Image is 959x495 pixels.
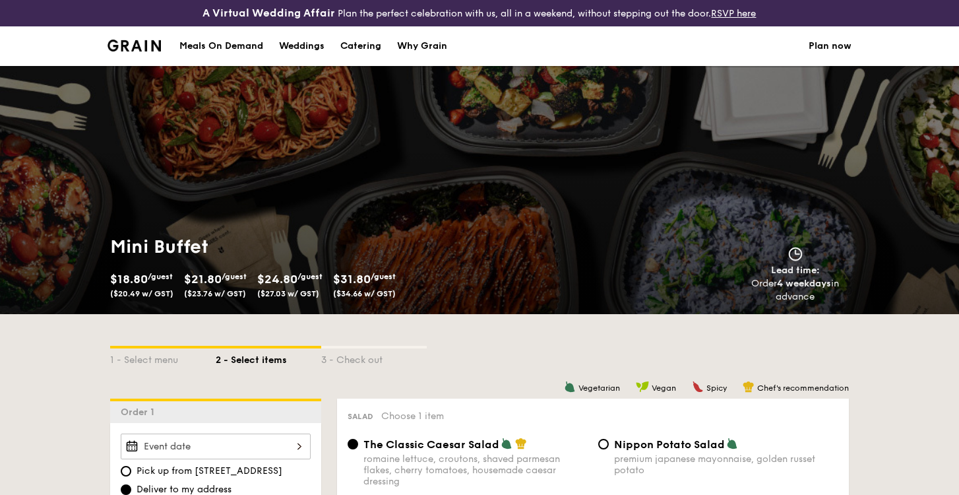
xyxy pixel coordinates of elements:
[515,438,527,449] img: icon-chef-hat.a58ddaea.svg
[614,453,838,476] div: premium japanese mayonnaise, golden russet potato
[121,434,311,459] input: Event date
[598,439,609,449] input: Nippon Potato Saladpremium japanese mayonnaise, golden russet potato
[110,235,474,259] h1: Mini Buffet
[348,412,373,421] span: Salad
[757,383,849,393] span: Chef's recommendation
[332,26,389,66] a: Catering
[108,40,161,51] a: Logotype
[297,272,323,281] span: /guest
[160,5,799,21] div: Plan the perfect celebration with us, all in a weekend, without stepping out the door.
[222,272,247,281] span: /guest
[501,438,512,449] img: icon-vegetarian.fe4039eb.svg
[121,407,160,418] span: Order 1
[271,26,332,66] a: Weddings
[110,272,148,286] span: $18.80
[726,438,738,449] img: icon-vegetarian.fe4039eb.svg
[363,453,588,487] div: romaine lettuce, croutons, shaved parmesan flakes, cherry tomatoes, housemade caesar dressing
[371,272,396,281] span: /guest
[389,26,455,66] a: Why Grain
[692,381,704,393] img: icon-spicy.37a8142b.svg
[184,289,246,298] span: ($23.76 w/ GST)
[363,438,499,451] span: The Classic Caesar Salad
[786,247,805,261] img: icon-clock.2db775ea.svg
[171,26,271,66] a: Meals On Demand
[711,8,756,19] a: RSVP here
[381,411,444,422] span: Choose 1 item
[564,381,576,393] img: icon-vegetarian.fe4039eb.svg
[743,381,755,393] img: icon-chef-hat.a58ddaea.svg
[110,348,216,367] div: 1 - Select menu
[184,272,222,286] span: $21.80
[397,26,447,66] div: Why Grain
[137,465,282,478] span: Pick up from [STREET_ADDRESS]
[179,26,263,66] div: Meals On Demand
[636,381,649,393] img: icon-vegan.f8ff3823.svg
[614,438,725,451] span: Nippon Potato Salad
[333,272,371,286] span: $31.80
[578,383,620,393] span: Vegetarian
[340,26,381,66] div: Catering
[257,272,297,286] span: $24.80
[333,289,396,298] span: ($34.66 w/ GST)
[110,289,173,298] span: ($20.49 w/ GST)
[279,26,325,66] div: Weddings
[108,40,161,51] img: Grain
[736,277,854,304] div: Order in advance
[321,348,427,367] div: 3 - Check out
[121,466,131,477] input: Pick up from [STREET_ADDRESS]
[652,383,676,393] span: Vegan
[771,265,820,276] span: Lead time:
[216,348,321,367] div: 2 - Select items
[202,5,335,21] h4: A Virtual Wedding Affair
[706,383,727,393] span: Spicy
[148,272,173,281] span: /guest
[121,484,131,495] input: Deliver to my address
[348,439,358,449] input: The Classic Caesar Saladromaine lettuce, croutons, shaved parmesan flakes, cherry tomatoes, house...
[257,289,319,298] span: ($27.03 w/ GST)
[777,278,831,289] strong: 4 weekdays
[809,26,851,66] a: Plan now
